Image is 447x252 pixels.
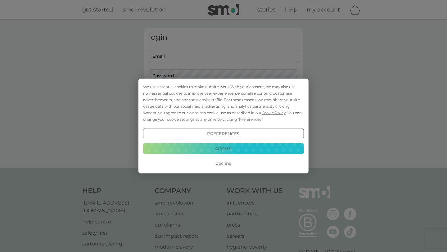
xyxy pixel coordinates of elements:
button: Accept [143,143,304,154]
div: Cookie Consent Prompt [138,79,309,173]
span: Cookie Policy [262,110,286,115]
button: Preferences [143,128,304,139]
span: Preferences [239,117,261,122]
div: We use essential cookies to make our site work. With your consent, we may also use non-essential ... [143,83,304,123]
button: Decline [143,158,304,169]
